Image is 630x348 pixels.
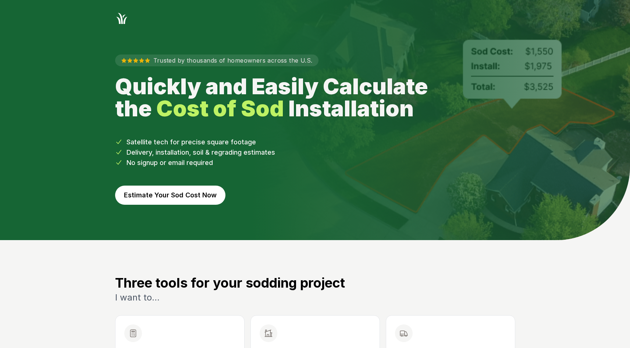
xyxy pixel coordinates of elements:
[115,75,445,119] h1: Quickly and Easily Calculate the Installation
[115,275,515,290] h3: Three tools for your sodding project
[243,148,275,156] span: estimates
[115,186,225,205] button: Estimate Your Sod Cost Now
[115,158,515,168] li: No signup or email required
[115,147,515,158] li: Delivery, installation, soil & regrading
[115,55,318,66] p: Trusted by thousands of homeowners across the U.S.
[115,292,515,303] p: I want to...
[156,95,284,122] strong: Cost of Sod
[115,137,515,147] li: Satellite tech for precise square footage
